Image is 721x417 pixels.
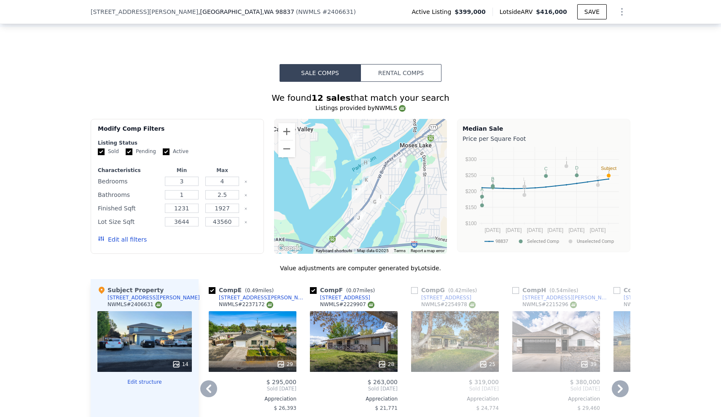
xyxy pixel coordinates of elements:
[278,140,295,157] button: Zoom out
[312,93,351,103] strong: 12 sales
[527,227,543,233] text: [DATE]
[247,288,258,293] span: 0.49
[163,148,169,155] input: Active
[421,301,476,308] div: NWMLS # 2254978
[596,175,600,180] text: K
[266,301,273,308] img: NWMLS Logo
[98,202,160,214] div: Finished Sqft
[469,301,476,308] img: NWMLS Logo
[97,286,164,294] div: Subject Property
[411,294,471,301] a: [STREET_ADDRESS]
[219,294,307,301] div: [STREET_ADDRESS][PERSON_NAME]
[198,8,294,16] span: , [GEOGRAPHIC_DATA]
[522,185,526,190] text: G
[479,360,495,369] div: 25
[506,227,522,233] text: [DATE]
[204,167,241,174] div: Max
[97,379,192,385] button: Edit structure
[577,4,607,19] button: SAVE
[552,288,563,293] span: 0.54
[163,167,200,174] div: Min
[277,360,293,369] div: 29
[209,395,296,402] div: Appreciation
[91,104,630,112] div: Listings provided by NWMLS
[590,227,606,233] text: [DATE]
[396,156,405,171] div: 1012 W Rose Ave
[569,227,585,233] text: [DATE]
[98,189,160,201] div: Bathrooms
[98,216,160,228] div: Lot Size Sqft
[244,194,248,197] button: Clear
[481,195,484,200] text: F
[512,294,610,301] a: [STREET_ADDRESS][PERSON_NAME]
[355,186,365,200] div: 1712 W Fern Dr
[613,3,630,20] button: Show Options
[91,264,630,272] div: Value adjustments are computer generated by Lotside .
[491,176,494,181] text: B
[421,294,471,301] div: [STREET_ADDRESS]
[298,8,320,15] span: NWMLS
[362,176,371,190] div: 1476 W Sunset Dr
[577,239,614,244] text: Unselected Comp
[310,294,370,301] a: [STREET_ADDRESS]
[98,140,257,146] div: Listing Status
[463,133,625,145] div: Price per Square Foot
[536,8,567,15] span: $416,000
[262,8,294,15] span: , WA 98837
[108,294,200,301] div: [STREET_ADDRESS][PERSON_NAME]
[370,198,379,212] div: 721 S Marigold St
[219,301,273,308] div: NWMLS # 2237172
[172,360,188,369] div: 14
[368,301,374,308] img: NWMLS Logo
[463,145,625,250] div: A chart.
[375,405,398,411] span: $ 21,771
[98,167,160,174] div: Characteristics
[126,148,132,155] input: Pending
[547,227,563,233] text: [DATE]
[296,8,356,16] div: ( )
[108,301,162,308] div: NWMLS # 2406631
[126,148,156,155] label: Pending
[348,288,360,293] span: 0.07
[411,248,444,253] a: Report a map error
[450,288,462,293] span: 0.42
[522,294,610,301] div: [STREET_ADDRESS][PERSON_NAME]
[276,243,304,254] img: Google
[310,286,378,294] div: Comp F
[613,286,680,294] div: Comp I
[484,227,500,233] text: [DATE]
[601,166,616,171] text: Subject
[465,204,477,210] text: $150
[523,177,526,182] text: L
[546,288,581,293] span: ( miles)
[570,379,600,385] span: $ 380,000
[445,288,480,293] span: ( miles)
[481,187,484,192] text: A
[566,156,567,161] text: I
[98,148,119,155] label: Sold
[209,385,296,392] span: Sold [DATE]
[354,214,363,228] div: 607 S Lake Ave
[613,294,674,301] a: [STREET_ADDRESS]
[163,148,188,155] label: Active
[376,193,385,207] div: 1609 W Lakeside Dr
[361,159,370,173] div: 1300 W Marina Dr Apt 21
[624,301,678,308] div: NWMLS # 2326563
[98,124,257,140] div: Modify Comp Filters
[320,294,370,301] div: [STREET_ADDRESS]
[522,301,577,308] div: NWMLS # 2215296
[624,294,674,301] div: [STREET_ADDRESS]
[316,248,352,254] button: Keyboard shortcuts
[512,286,581,294] div: Comp H
[500,8,536,16] span: Lotside ARV
[411,395,499,402] div: Appreciation
[476,405,499,411] span: $ 24,774
[322,8,353,15] span: # 2406631
[320,301,374,308] div: NWMLS # 2229907
[343,288,378,293] span: ( miles)
[317,156,326,170] div: 8184 NE Rd 2 4
[357,210,366,225] div: 2125 W Neppel St
[512,395,600,402] div: Appreciation
[310,395,398,402] div: Appreciation
[357,248,389,253] span: Map data ©2025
